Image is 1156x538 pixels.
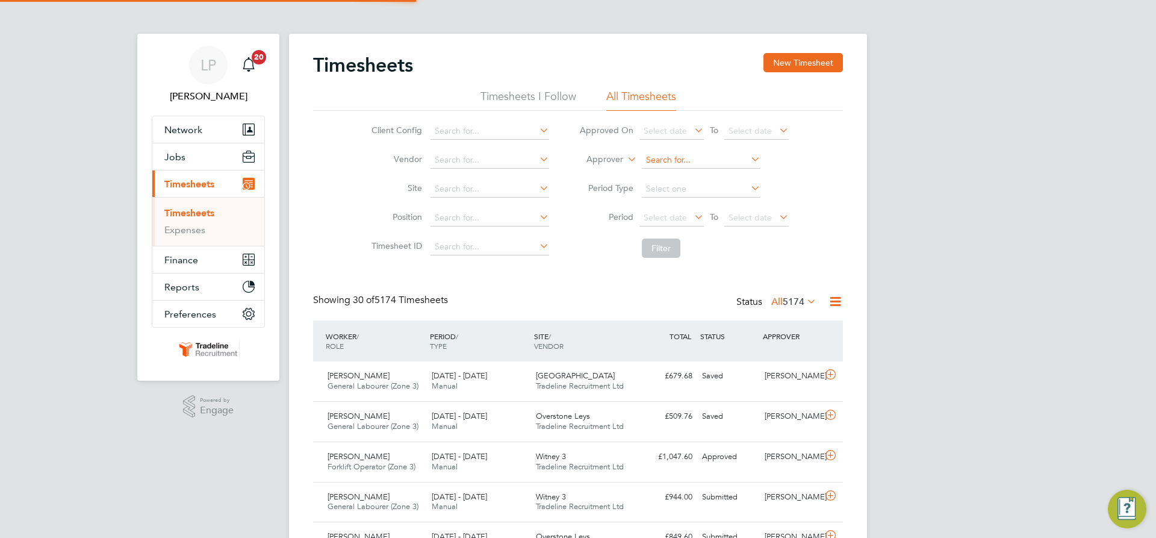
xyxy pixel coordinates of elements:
[368,125,422,136] label: Client Config
[536,492,566,502] span: Witney 3
[760,487,822,507] div: [PERSON_NAME]
[137,34,279,381] nav: Main navigation
[432,371,487,381] span: [DATE] - [DATE]
[736,294,819,311] div: Status
[164,151,185,163] span: Jobs
[635,487,697,507] div: £944.00
[237,46,261,84] a: 20
[644,125,687,136] span: Select date
[432,461,458,472] span: Manual
[706,209,722,225] span: To
[328,421,418,431] span: General Labourer (Zone 3)
[200,405,234,416] span: Engage
[432,381,458,391] span: Manual
[697,325,760,347] div: STATUS
[200,57,216,73] span: LP
[430,239,549,255] input: Search for...
[328,451,390,461] span: [PERSON_NAME]
[313,294,450,307] div: Showing
[760,366,822,386] div: [PERSON_NAME]
[164,254,198,266] span: Finance
[480,89,576,111] li: Timesheets I Follow
[579,125,633,136] label: Approved On
[635,407,697,427] div: £509.76
[356,331,359,341] span: /
[729,212,772,223] span: Select date
[152,197,264,246] div: Timesheets
[760,407,822,427] div: [PERSON_NAME]
[353,294,374,306] span: 30 of
[729,125,772,136] span: Select date
[164,178,214,190] span: Timesheets
[430,123,549,140] input: Search for...
[368,154,422,164] label: Vendor
[432,492,487,502] span: [DATE] - [DATE]
[579,211,633,222] label: Period
[368,183,422,193] label: Site
[760,325,822,347] div: APPROVER
[152,89,265,104] span: Lauren Pearson
[353,294,448,306] span: 5174 Timesheets
[430,152,549,169] input: Search for...
[432,421,458,431] span: Manual
[328,371,390,381] span: [PERSON_NAME]
[642,181,760,198] input: Select one
[183,395,234,418] a: Powered byEngage
[579,183,633,193] label: Period Type
[536,421,624,431] span: Tradeline Recruitment Ltd
[697,366,760,386] div: Saved
[164,124,202,136] span: Network
[536,381,624,391] span: Tradeline Recruitment Ltd
[152,340,265,359] a: Go to home page
[763,53,843,72] button: New Timesheet
[456,331,458,341] span: /
[644,212,687,223] span: Select date
[1108,490,1146,528] button: Engage Resource Center
[328,492,390,502] span: [PERSON_NAME]
[569,154,623,166] label: Approver
[164,207,214,219] a: Timesheets
[635,366,697,386] div: £679.68
[313,53,413,77] h2: Timesheets
[670,331,691,341] span: TOTAL
[536,501,624,511] span: Tradeline Recruitment Ltd
[432,411,487,421] span: [DATE] - [DATE]
[432,451,487,461] span: [DATE] - [DATE]
[326,341,344,351] span: ROLE
[164,224,205,236] a: Expenses
[328,381,418,391] span: General Labourer (Zone 3)
[697,407,760,427] div: Saved
[783,296,804,308] span: 5174
[200,395,234,405] span: Powered by
[430,210,549,227] input: Search for...
[164,281,199,293] span: Reports
[152,46,265,104] a: LP[PERSON_NAME]
[635,447,697,467] div: £1,047.60
[152,116,264,143] button: Network
[164,308,216,320] span: Preferences
[328,461,415,472] span: Forklift Operator (Zone 3)
[252,50,266,64] span: 20
[706,122,722,138] span: To
[152,274,264,300] button: Reports
[642,239,680,258] button: Filter
[548,331,551,341] span: /
[534,341,564,351] span: VENDOR
[606,89,676,111] li: All Timesheets
[430,341,447,351] span: TYPE
[152,143,264,170] button: Jobs
[152,246,264,273] button: Finance
[152,301,264,327] button: Preferences
[771,296,816,308] label: All
[432,501,458,511] span: Manual
[697,487,760,507] div: Submitted
[368,240,422,251] label: Timesheet ID
[328,411,390,421] span: [PERSON_NAME]
[177,340,240,359] img: tradelinerecruitment-logo-retina.png
[536,411,590,421] span: Overstone Leys
[536,461,624,472] span: Tradeline Recruitment Ltd
[536,451,566,461] span: Witney 3
[427,325,531,357] div: PERIOD
[368,211,422,222] label: Position
[642,152,760,169] input: Search for...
